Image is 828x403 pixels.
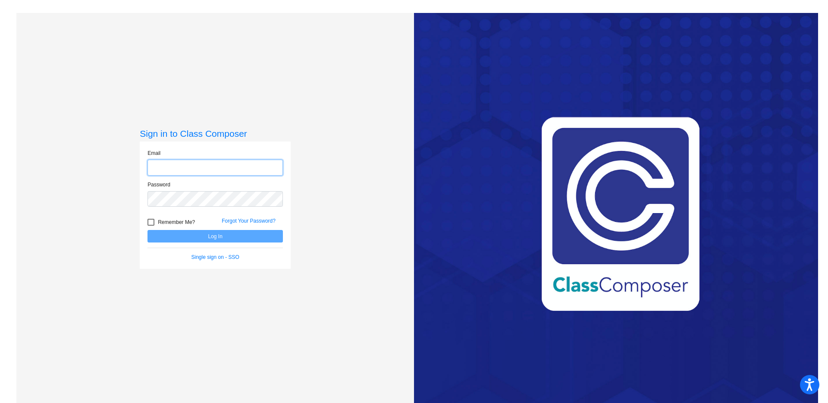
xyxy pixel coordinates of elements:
button: Log In [147,230,283,242]
label: Email [147,149,160,157]
label: Password [147,181,170,189]
a: Single sign on - SSO [191,254,239,260]
h3: Sign in to Class Composer [140,128,291,139]
a: Forgot Your Password? [222,218,276,224]
span: Remember Me? [158,217,195,227]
